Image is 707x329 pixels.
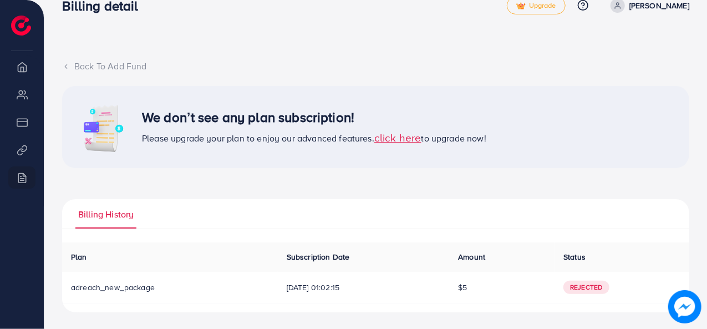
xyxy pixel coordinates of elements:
[71,251,87,262] span: Plan
[71,282,155,293] span: adreach_new_package
[142,132,486,144] span: Please upgrade your plan to enjoy our advanced features. to upgrade now!
[11,16,31,36] img: logo
[287,251,350,262] span: Subscription Date
[62,60,689,73] div: Back To Add Fund
[75,99,131,155] img: image
[287,282,441,293] span: [DATE] 01:02:15
[672,293,698,320] img: image
[78,208,134,221] span: Billing History
[516,2,556,10] span: Upgrade
[563,251,586,262] span: Status
[458,251,485,262] span: Amount
[374,130,421,145] span: click here
[142,109,486,125] h3: We don’t see any plan subscription!
[516,2,526,10] img: tick
[563,281,609,294] span: Rejected
[458,282,467,293] span: $5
